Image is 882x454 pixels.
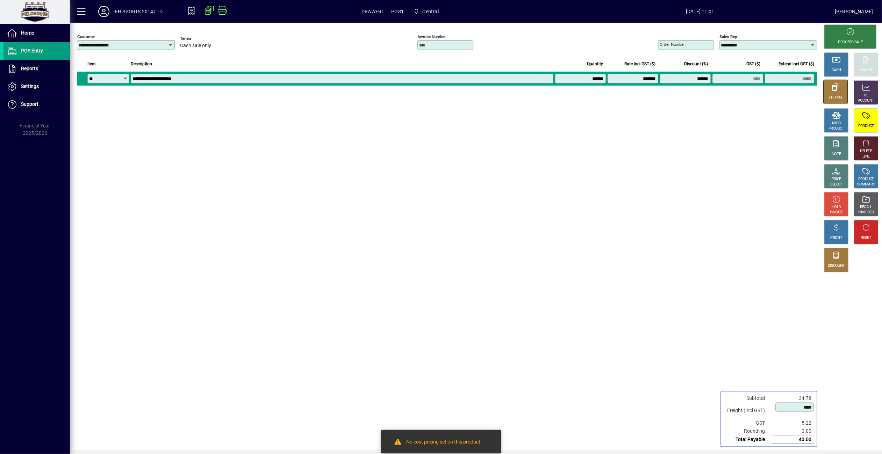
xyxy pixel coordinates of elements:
[772,394,814,402] td: 34.78
[180,36,222,41] span: Terms
[180,43,211,49] span: Cash sale only
[830,95,842,100] div: EFTPOS
[21,66,38,71] span: Reports
[720,34,737,39] mat-label: Sales rep
[747,60,761,68] span: GST ($)
[864,93,869,98] div: GL
[587,60,603,68] span: Quantity
[411,5,442,18] span: Central
[77,34,95,39] mat-label: Customer
[858,177,874,182] div: PRODUCT
[831,235,842,241] div: PROFIT
[832,177,841,182] div: PRICE
[21,101,38,107] span: Support
[418,34,446,39] mat-label: Invoice number
[829,126,844,131] div: PRODUCT
[3,96,70,113] a: Support
[858,182,875,187] div: SUMMARY
[832,205,841,210] div: HOLD
[838,40,863,45] div: PROCESS SALE
[724,394,772,402] td: Subtotal
[3,60,70,78] a: Reports
[21,48,43,53] span: POS Entry
[625,60,656,68] span: Rate incl GST ($)
[772,435,814,444] td: 40.00
[131,60,152,68] span: Description
[21,30,34,36] span: Home
[831,182,843,187] div: SELECT
[860,205,873,210] div: RECALL
[423,6,439,17] span: Central
[830,210,843,215] div: INVOICE
[832,121,841,126] div: MISC
[772,427,814,435] td: 0.00
[21,83,39,89] span: Settings
[858,98,874,103] div: ACCOUNT
[779,60,815,68] span: Extend incl GST ($)
[859,210,874,215] div: INVOICES
[3,78,70,95] a: Settings
[392,6,404,17] span: POS1
[828,263,845,269] div: DISCOUNT
[724,419,772,427] td: GST
[724,427,772,435] td: Rounding
[684,60,708,68] span: Discount (%)
[115,6,163,17] div: FH SPORTS 2014 LTD
[660,42,685,47] mat-label: Order number
[3,24,70,42] a: Home
[835,6,873,17] div: [PERSON_NAME]
[861,235,872,241] div: RESET
[860,149,872,154] div: DELETE
[860,68,873,73] div: CHARGE
[863,154,870,159] div: LINE
[87,60,96,68] span: Item
[724,402,772,419] td: Freight (Incl GST)
[858,124,874,129] div: PRODUCT
[93,5,115,18] button: Profile
[566,6,835,17] span: [DATE] 11:01
[724,435,772,444] td: Total Payable
[407,438,481,447] div: No cost pricing set on this product
[772,419,814,427] td: 5.22
[361,6,384,17] span: DRAWER1
[832,152,841,157] div: NOTE
[832,68,841,73] div: CASH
